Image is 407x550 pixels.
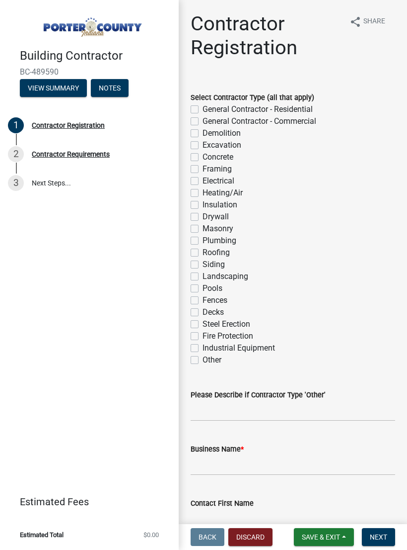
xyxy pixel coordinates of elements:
span: Save & Exit [302,533,340,541]
wm-modal-confirm: Summary [20,85,87,92]
label: Electrical [203,175,234,187]
label: Demolition [203,127,241,139]
div: 1 [8,117,24,133]
label: Siding [203,259,225,271]
label: Industrial Equipment [203,342,275,354]
div: Contractor Registration [32,122,105,129]
button: View Summary [20,79,87,97]
label: Decks [203,306,224,318]
label: Concrete [203,151,233,163]
span: BC-489590 [20,67,159,77]
label: Fire Protection [203,330,253,342]
label: Other [203,354,221,366]
label: Plumbing [203,235,236,247]
label: Roofing [203,247,230,259]
label: Masonry [203,223,233,235]
label: Insulation [203,199,237,211]
img: Porter County, Indiana [20,10,163,38]
h4: Building Contractor [20,49,171,63]
label: Drywall [203,211,229,223]
label: Contact First Name [191,500,254,507]
label: Landscaping [203,271,248,282]
label: Steel Erection [203,318,250,330]
span: Back [199,533,216,541]
button: Discard [228,528,272,546]
div: 2 [8,146,24,162]
label: Pools [203,282,222,294]
h1: Contractor Registration [191,12,341,60]
button: Save & Exit [294,528,354,546]
button: Back [191,528,224,546]
span: Share [363,16,385,28]
label: Please Describe if Contractor Type 'Other' [191,392,326,399]
button: Notes [91,79,129,97]
label: Heating/Air [203,187,243,199]
button: Next [362,528,395,546]
wm-modal-confirm: Notes [91,85,129,92]
i: share [349,16,361,28]
a: Estimated Fees [8,492,163,512]
label: Business Name [191,446,244,453]
span: Estimated Total [20,532,64,538]
label: Framing [203,163,232,175]
button: shareShare [341,12,393,31]
label: Fences [203,294,227,306]
div: 3 [8,175,24,191]
div: Contractor Requirements [32,151,110,158]
span: Next [370,533,387,541]
span: $0.00 [143,532,159,538]
label: General Contractor - Residential [203,103,313,115]
label: Excavation [203,139,241,151]
label: Select Contractor Type (all that apply) [191,94,314,101]
label: General Contractor - Commercial [203,115,316,127]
